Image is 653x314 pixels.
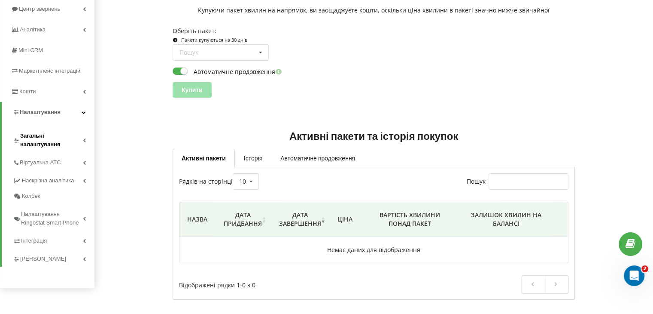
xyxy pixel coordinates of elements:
div: 10 [239,179,246,185]
span: Маркетплейс інтеграцій [19,68,80,74]
span: Загальні налаштування [20,132,83,149]
span: Аналiтика [20,26,46,33]
th: Вартість хвилини понад пакет [360,202,460,237]
span: Mini CRM [18,47,43,53]
th: Назва [179,202,215,237]
span: [PERSON_NAME] [20,255,66,263]
a: Наскрізна аналітика [13,170,94,188]
a: Історія [235,149,271,167]
a: Налаштування Ringostat Smart Phone [13,204,94,231]
i: Увімкніть цю опцію, щоб автоматично продовжувати дію пакету в день її завершення. Кошти на продов... [275,68,282,74]
th: Дата завершення: activate to sort column ascending [270,202,330,237]
iframe: Intercom live chat [624,265,644,286]
th: Дата придбання: activate to sort column ascending [215,202,271,237]
span: Налаштування Ringostat Smart Phone [21,210,83,227]
a: Загальні налаштування [13,126,94,152]
span: 2 [641,265,648,272]
form: Оберіть пакет: [173,27,575,97]
span: Налаштування [20,109,61,115]
p: Купуючи пакет хвилин на напрямок, ви заощаджуєте кошти, оскільки ціна хвилини в пакеті значно ниж... [173,6,575,15]
a: Налаштування [2,102,94,123]
span: Кошти [19,88,36,95]
span: Колбек [22,192,40,200]
a: [PERSON_NAME] [13,249,94,267]
a: Автоматичне продовження [271,149,364,167]
span: Інтеграція [21,237,47,245]
span: Віртуальна АТС [20,158,61,167]
div: Пошук [179,49,198,55]
label: Рядків на сторінці [179,177,259,185]
div: Відображені рядки 1-0 з 0 [179,275,343,289]
th: Ціна [330,202,360,237]
h2: Активні пакети та історія покупок [173,129,575,143]
td: Немає даних для відображення [179,237,568,263]
span: Центр звернень [19,6,60,12]
a: Інтеграція [13,231,94,249]
label: Пошук [467,177,568,185]
label: Автоматичне продовження [173,67,284,76]
th: Залишок хвилин на балансі [460,202,553,237]
span: Наскрізна аналітика [22,176,74,185]
a: Колбек [13,188,94,204]
a: Віртуальна АТС [13,152,94,170]
small: Пакети купуються на 30 днів [181,37,247,43]
a: Активні пакети [173,149,235,167]
input: Пошук [489,173,568,190]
